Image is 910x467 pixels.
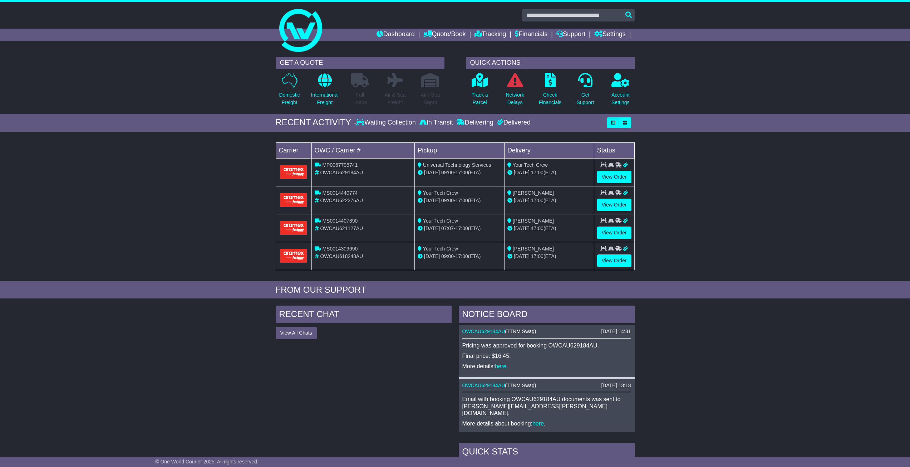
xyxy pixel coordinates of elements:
[320,253,363,259] span: OWCAU618248AU
[322,218,358,224] span: MS0014407890
[424,170,440,175] span: [DATE]
[506,91,524,106] p: Network Delays
[462,383,505,388] a: OWCAU629184AU
[597,171,631,183] a: View Order
[441,225,454,231] span: 07:07
[474,29,506,41] a: Tracking
[441,198,454,203] span: 09:00
[418,253,501,260] div: - (ETA)
[495,119,531,127] div: Delivered
[531,170,543,175] span: 17:00
[556,29,585,41] a: Support
[421,91,440,106] p: Air / Sea Depot
[597,227,631,239] a: View Order
[472,91,488,106] p: Track a Parcel
[462,363,631,370] p: More details: .
[513,246,554,252] span: [PERSON_NAME]
[456,170,468,175] span: 17:00
[418,169,501,176] div: - (ETA)
[507,253,591,260] div: (ETA)
[280,249,307,262] img: Aramex.png
[276,57,444,69] div: GET A QUOTE
[462,383,631,389] div: ( )
[424,253,440,259] span: [DATE]
[385,91,406,106] p: Air & Sea Freight
[276,117,356,128] div: RECENT ACTIVITY -
[597,199,631,211] a: View Order
[276,285,635,295] div: FROM OUR SUPPORT
[531,225,543,231] span: 17:00
[531,253,543,259] span: 17:00
[441,170,454,175] span: 09:00
[507,329,535,334] span: TTNM Swag
[466,57,635,69] div: QUICK ACTIONS
[276,306,452,325] div: RECENT CHAT
[597,254,631,267] a: View Order
[462,396,631,417] p: Email with booking OWCAU629184AU documents was sent to [PERSON_NAME][EMAIL_ADDRESS][PERSON_NAME][...
[279,91,300,106] p: Domestic Freight
[462,329,631,335] div: ( )
[423,29,466,41] a: Quote/Book
[320,225,363,231] span: OWCAU621127AU
[322,246,358,252] span: MS0014309690
[423,162,491,168] span: Universal Technology Services
[515,29,547,41] a: Financials
[471,73,488,110] a: Track aParcel
[507,225,591,232] div: (ETA)
[539,91,561,106] p: Check Financials
[424,198,440,203] span: [DATE]
[276,327,317,339] button: View All Chats
[322,162,358,168] span: MP0067798741
[576,73,594,110] a: GetSupport
[462,420,631,427] p: More details about booking: .
[377,29,415,41] a: Dashboard
[514,225,530,231] span: [DATE]
[504,142,594,158] td: Delivery
[311,142,415,158] td: OWC / Carrier #
[459,443,635,462] div: Quick Stats
[513,218,554,224] span: [PERSON_NAME]
[424,225,440,231] span: [DATE]
[456,253,468,259] span: 17:00
[507,383,535,388] span: TTNM Swag
[322,190,358,196] span: MS0014440774
[594,142,634,158] td: Status
[611,73,630,110] a: AccountSettings
[514,170,530,175] span: [DATE]
[611,91,630,106] p: Account Settings
[320,198,363,203] span: OWCAU622276AU
[415,142,505,158] td: Pickup
[423,190,458,196] span: Your Tech Crew
[418,225,501,232] div: - (ETA)
[423,246,458,252] span: Your Tech Crew
[456,225,468,231] span: 17:00
[507,197,591,204] div: (ETA)
[601,329,631,335] div: [DATE] 14:31
[507,169,591,176] div: (ETA)
[538,73,562,110] a: CheckFinancials
[495,363,506,369] a: here
[455,119,495,127] div: Delivering
[514,198,530,203] span: [DATE]
[513,162,548,168] span: Your Tech Crew
[356,119,417,127] div: Waiting Collection
[311,73,339,110] a: InternationalFreight
[441,253,454,259] span: 09:00
[601,383,631,389] div: [DATE] 13:18
[462,342,631,349] p: Pricing was approved for booking OWCAU629184AU.
[280,165,307,179] img: Aramex.png
[351,91,369,106] p: Full Loads
[531,198,543,203] span: 17:00
[513,190,554,196] span: [PERSON_NAME]
[459,306,635,325] div: NOTICE BOARD
[594,29,626,41] a: Settings
[276,142,311,158] td: Carrier
[462,329,505,334] a: OWCAU629184AU
[418,119,455,127] div: In Transit
[423,218,458,224] span: Your Tech Crew
[462,352,631,359] p: Final price: $16.45.
[155,459,259,464] span: © One World Courier 2025. All rights reserved.
[280,193,307,206] img: Aramex.png
[532,420,544,427] a: here
[279,73,300,110] a: DomesticFreight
